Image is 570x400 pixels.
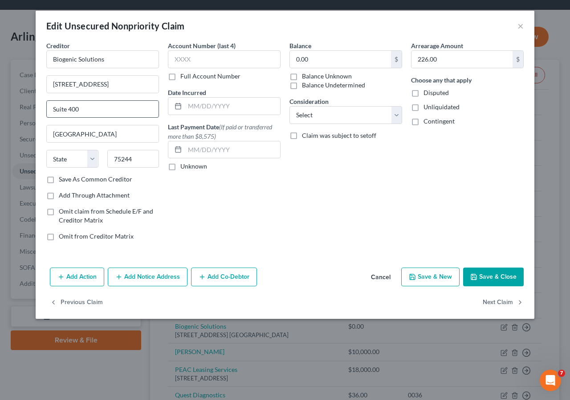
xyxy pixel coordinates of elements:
input: 0.00 [411,51,513,68]
input: Apt, Suite, etc... [47,101,159,118]
span: Unliquidated [423,103,460,111]
label: Choose any that apply [411,75,472,85]
span: (If paid or transferred more than $8,575) [168,123,272,140]
div: $ [391,51,402,68]
input: Enter zip... [107,150,159,168]
label: Save As Common Creditor [59,175,132,184]
button: Previous Claim [50,293,103,312]
div: $ [513,51,523,68]
input: Enter address... [47,76,159,93]
input: XXXX [168,50,281,68]
span: 7 [558,370,565,377]
input: MM/DD/YYYY [185,98,280,115]
label: Full Account Number [180,72,240,81]
button: Save & Close [463,268,524,286]
label: Balance Undetermined [302,81,365,90]
button: Add Notice Address [108,268,187,286]
label: Consideration [289,97,329,106]
span: Creditor [46,42,70,49]
span: Contingent [423,117,455,125]
iframe: Intercom live chat [540,370,561,391]
div: Edit Unsecured Nonpriority Claim [46,20,185,32]
span: Claim was subject to setoff [302,132,376,139]
label: Add Through Attachment [59,191,130,200]
label: Balance Unknown [302,72,352,81]
input: 0.00 [290,51,391,68]
span: Omit from Creditor Matrix [59,232,134,240]
button: Next Claim [483,293,524,312]
label: Unknown [180,162,207,171]
input: Enter city... [47,125,159,142]
label: Balance [289,41,311,50]
input: Search creditor by name... [46,50,159,68]
label: Account Number (last 4) [168,41,236,50]
label: Date Incurred [168,88,206,97]
button: Save & New [401,268,460,286]
button: × [517,21,524,31]
button: Cancel [364,268,398,286]
label: Arrearage Amount [411,41,463,50]
label: Last Payment Date [168,122,281,141]
span: Disputed [423,89,449,96]
span: Omit claim from Schedule E/F and Creditor Matrix [59,207,153,224]
button: Add Action [50,268,104,286]
input: MM/DD/YYYY [185,141,280,158]
button: Add Co-Debtor [191,268,257,286]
